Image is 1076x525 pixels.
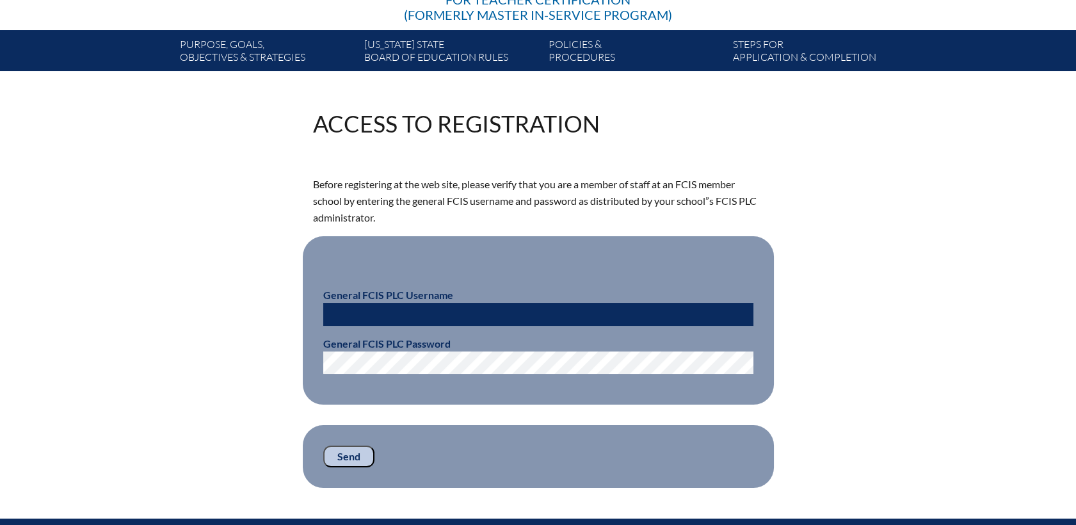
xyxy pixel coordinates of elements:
b: General FCIS PLC Password [323,337,451,350]
h1: Access to Registration [313,112,600,135]
input: Send [323,446,374,467]
a: [US_STATE] StateBoard of Education rules [359,35,543,71]
a: Purpose, goals,objectives & strategies [175,35,359,71]
b: General FCIS PLC Username [323,289,453,301]
p: Before registering at the web site, please verify that you are a member of staff at an FCIS membe... [313,176,764,226]
a: Steps forapplication & completion [728,35,912,71]
a: Policies &Procedures [543,35,728,71]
